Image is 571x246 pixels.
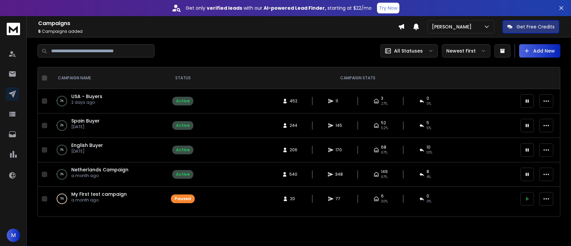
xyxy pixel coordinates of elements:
[71,93,102,100] a: USA - Buyers
[50,187,167,211] td: 5%My First test campaigna month ago
[336,98,342,104] span: 11
[290,123,297,128] span: 244
[71,142,103,149] a: English Buyer
[71,191,127,197] a: My First test campaign
[176,172,190,177] div: Active
[336,196,342,201] span: 77
[426,169,429,174] span: 8
[379,5,397,11] p: Try Now
[50,138,167,162] td: 0%English Buyer[DATE]
[50,67,167,89] th: CAMPAIGN NAME
[38,28,41,34] span: 5
[60,147,64,153] p: 0 %
[426,199,431,204] span: 0 %
[176,147,190,153] div: Active
[7,23,20,35] img: logo
[289,172,297,177] span: 540
[71,124,100,130] p: [DATE]
[71,166,128,173] a: Netherlands Campaign
[167,67,199,89] th: STATUS
[426,101,431,106] span: 0 %
[381,199,388,204] span: 30 %
[442,44,490,58] button: Newest First
[516,23,555,30] p: Get Free Credits
[381,169,388,174] span: 149
[426,120,429,126] span: 5
[290,98,297,104] span: 452
[381,101,387,106] span: 27 %
[50,162,167,187] td: 2%Netherlands Campaigna month ago
[264,5,326,11] strong: AI-powered Lead Finder,
[426,126,431,131] span: 5 %
[207,5,242,11] strong: verified leads
[335,172,343,177] span: 348
[290,147,297,153] span: 206
[7,229,20,242] button: M
[381,96,383,101] span: 3
[432,23,474,30] p: [PERSON_NAME]
[199,67,516,89] th: CAMPAIGN STATS
[336,147,342,153] span: 170
[502,20,559,33] button: Get Free Credits
[381,126,388,131] span: 52 %
[175,196,191,201] div: Paused
[176,98,190,104] div: Active
[381,193,384,199] span: 6
[71,197,127,203] p: a month ago
[336,123,342,128] span: 145
[176,123,190,128] div: Active
[71,173,128,178] p: a month ago
[381,150,387,155] span: 67 %
[290,196,297,201] span: 20
[381,174,387,180] span: 67 %
[50,113,167,138] td: 2%Spain Buyer[DATE]
[426,150,432,155] span: 10 %
[60,98,64,104] p: 2 %
[426,193,429,199] span: 0
[381,120,386,126] span: 52
[71,149,103,154] p: [DATE]
[426,96,429,101] span: 0
[38,19,398,27] h1: Campaigns
[186,5,372,11] p: Get only with our starting at $22/mo
[38,29,398,34] p: Campaigns added
[71,100,102,105] p: 2 days ago
[50,89,167,113] td: 2%USA - Buyers2 days ago
[60,171,64,178] p: 2 %
[377,3,399,13] button: Try Now
[381,145,386,150] span: 68
[426,174,431,180] span: 4 %
[60,195,64,202] p: 5 %
[60,122,64,129] p: 2 %
[71,117,100,124] a: Spain Buyer
[426,145,431,150] span: 10
[519,44,560,58] button: Add New
[394,48,423,54] p: All Statuses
